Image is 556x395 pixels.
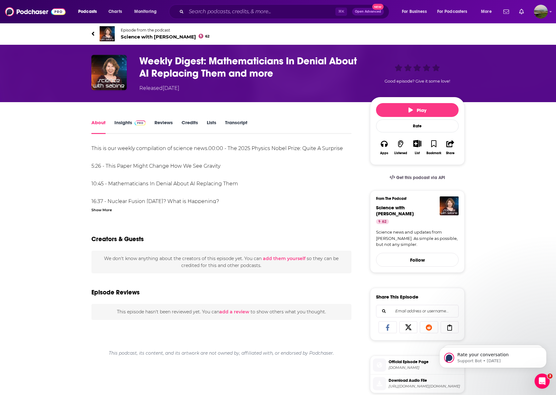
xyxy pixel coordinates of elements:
[5,6,66,18] img: Podchaser - Follow, Share and Rate Podcasts
[535,374,550,389] iframe: Intercom live chat
[135,120,146,125] img: Podchaser Pro
[175,4,395,19] div: Search podcasts, credits, & more...
[409,136,426,159] div: Show More ButtonList
[376,305,459,317] div: Search followers
[74,7,105,17] button: open menu
[154,119,173,134] a: Reviews
[392,136,409,159] button: Listened
[205,35,210,38] span: 62
[117,309,326,315] span: This episode hasn't been reviewed yet. You can to show others what you thought.
[534,5,548,19] span: Logged in as hlrobbins
[263,256,305,261] button: add them yourself
[437,7,467,16] span: For Podcasters
[91,144,351,224] div: This is our weekly compilation of science news.00:00 - The 2025 Physics Nobel Prize: Quite A Surp...
[441,321,459,333] a: Copy Link
[376,119,459,132] div: Rate
[376,136,392,159] button: Apps
[379,321,397,333] a: Share on Facebook
[477,7,500,17] button: open menu
[91,235,144,243] h2: Creators & Guests
[355,10,381,13] span: Open Advanced
[139,55,360,79] h1: Weekly Digest: Mathematicians In Denial About AI Replacing Them and more
[352,8,384,15] button: Open AdvancedNew
[394,151,407,155] div: Listened
[91,288,140,296] h3: Episode Reviews
[104,256,339,268] span: We don't know anything about the creators of this episode yet . You can so they can be credited f...
[426,151,441,155] div: Bookmark
[426,136,442,159] button: Bookmark
[376,229,459,248] a: Science news and updates from [PERSON_NAME]. As simple as possible, but not any simpler.
[376,205,414,217] span: Science with [PERSON_NAME]
[91,345,351,361] div: This podcast, its content, and its artwork are not owned by, affiliated with, or endorsed by Podc...
[373,358,462,372] a: Official Episode Page[DOMAIN_NAME]
[225,119,247,134] a: Transcript
[440,196,459,215] img: Science with Sabine
[376,219,389,224] a: 62
[402,7,427,16] span: For Business
[411,140,424,147] button: Show More Button
[534,5,548,19] button: Show profile menu
[385,79,450,84] span: Good episode? Give it some love!
[104,7,126,17] a: Charts
[376,103,459,117] button: Play
[415,151,420,155] div: List
[442,136,459,159] button: Share
[381,305,453,317] input: Email address or username...
[91,119,106,134] a: About
[534,5,548,19] img: User Profile
[446,151,455,155] div: Share
[389,384,462,389] span: https://anchor.fm/s/e5f32254/podcast/play/109552834/https%3A%2F%2Fd3ctxlq1ktw2nl.cloudfront.net%2...
[121,34,210,40] span: Science with [PERSON_NAME]
[399,321,418,333] a: Share on X/Twitter
[114,119,146,134] a: InsightsPodchaser Pro
[380,151,388,155] div: Apps
[139,84,179,92] div: Released [DATE]
[385,170,450,185] a: Get this podcast via API
[100,26,115,41] img: Science with Sabine
[430,334,556,378] iframe: Intercom notifications message
[335,8,347,16] span: ⌘ K
[182,119,198,134] a: Credits
[372,4,384,10] span: New
[396,175,445,180] span: Get this podcast via API
[219,308,249,315] button: add a review
[517,6,526,17] a: Show notifications dropdown
[91,55,127,90] img: Weekly Digest: Mathematicians In Denial About AI Replacing Them and more
[108,7,122,16] span: Charts
[547,374,553,379] span: 3
[389,359,462,365] span: Official Episode Page
[397,7,435,17] button: open menu
[130,7,165,17] button: open menu
[420,321,438,333] a: Share on Reddit
[389,378,462,383] span: Download Audio File
[481,7,492,16] span: More
[207,119,216,134] a: Lists
[373,377,462,390] a: Download Audio File[URL][DOMAIN_NAME][DOMAIN_NAME]
[408,107,426,113] span: Play
[382,219,386,225] span: 62
[376,196,454,201] h3: From The Podcast
[121,28,210,32] span: Episode from the podcast
[501,6,512,17] a: Show notifications dropdown
[134,7,157,16] span: Monitoring
[389,365,462,370] span: podcasters.spotify.com
[433,7,477,17] button: open menu
[91,26,278,41] a: Science with SabineEpisode from the podcastScience with [PERSON_NAME]62
[376,294,418,300] h3: Share This Episode
[186,7,335,17] input: Search podcasts, credits, & more...
[78,7,97,16] span: Podcasts
[376,205,414,217] a: Science with Sabine
[376,253,459,267] button: Follow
